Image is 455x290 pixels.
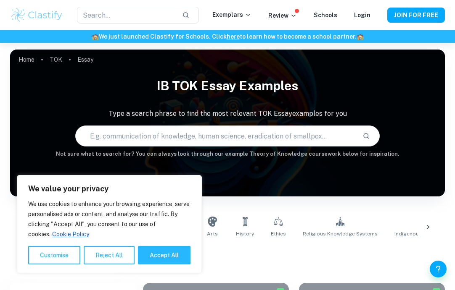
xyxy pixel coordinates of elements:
p: Type a search phrase to find the most relevant TOK Essay examples for you [10,109,445,119]
span: History [236,230,254,238]
p: Exemplars [212,10,251,19]
button: Customise [28,246,80,264]
h1: IB TOK Essay examples [10,73,445,99]
img: Clastify logo [10,7,63,24]
p: We use cookies to enhance your browsing experience, serve personalised ads or content, and analys... [28,199,190,239]
p: Review [268,11,297,20]
div: We value your privacy [17,175,202,273]
button: Reject All [84,246,135,264]
span: 🏫 [357,33,364,40]
button: JOIN FOR FREE [387,8,445,23]
button: Search [359,129,373,143]
h1: All TOK Essay Examples [32,248,423,263]
a: Login [354,12,370,18]
a: Home [19,54,34,65]
span: Religious Knowledge Systems [303,230,378,238]
a: Cookie Policy [52,230,90,238]
input: Search... [77,7,175,24]
p: We value your privacy [28,184,190,194]
a: here [227,33,240,40]
span: 🏫 [92,33,99,40]
h6: Not sure what to search for? You can always look through our example Theory of Knowledge coursewo... [10,150,445,158]
button: Accept All [138,246,190,264]
h6: We just launched Clastify for Schools. Click to learn how to become a school partner. [2,32,453,41]
span: Ethics [271,230,286,238]
input: E.g. communication of knowledge, human science, eradication of smallpox... [76,124,356,148]
p: Essay [77,55,93,64]
a: TOK [50,54,62,65]
span: Arts [207,230,218,238]
button: Help and Feedback [430,261,447,277]
a: Schools [314,12,337,18]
